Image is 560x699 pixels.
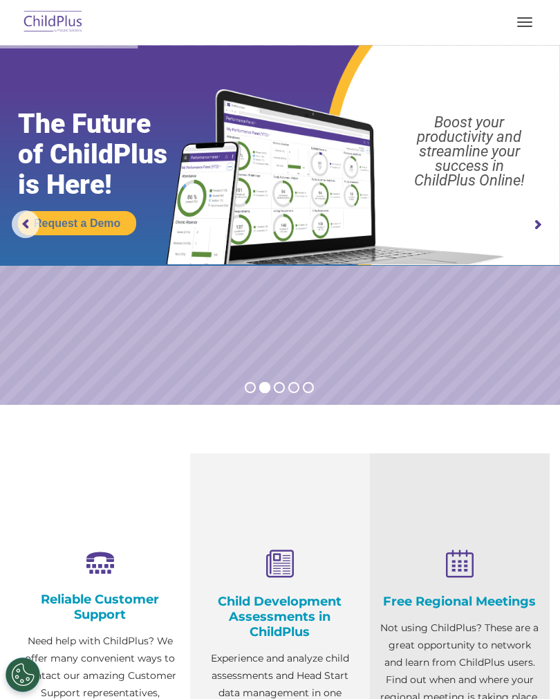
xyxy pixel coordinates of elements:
[18,211,136,235] a: Request a Demo
[6,657,40,692] button: Cookies Settings
[380,594,539,609] h4: Free Regional Meetings
[18,109,197,200] rs-layer: The Future of ChildPlus is Here!
[200,594,360,639] h4: Child Development Assessments in ChildPlus
[21,592,180,622] h4: Reliable Customer Support
[21,6,86,39] img: ChildPlus by Procare Solutions
[386,115,552,188] rs-layer: Boost your productivity and streamline your success in ChildPlus Online!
